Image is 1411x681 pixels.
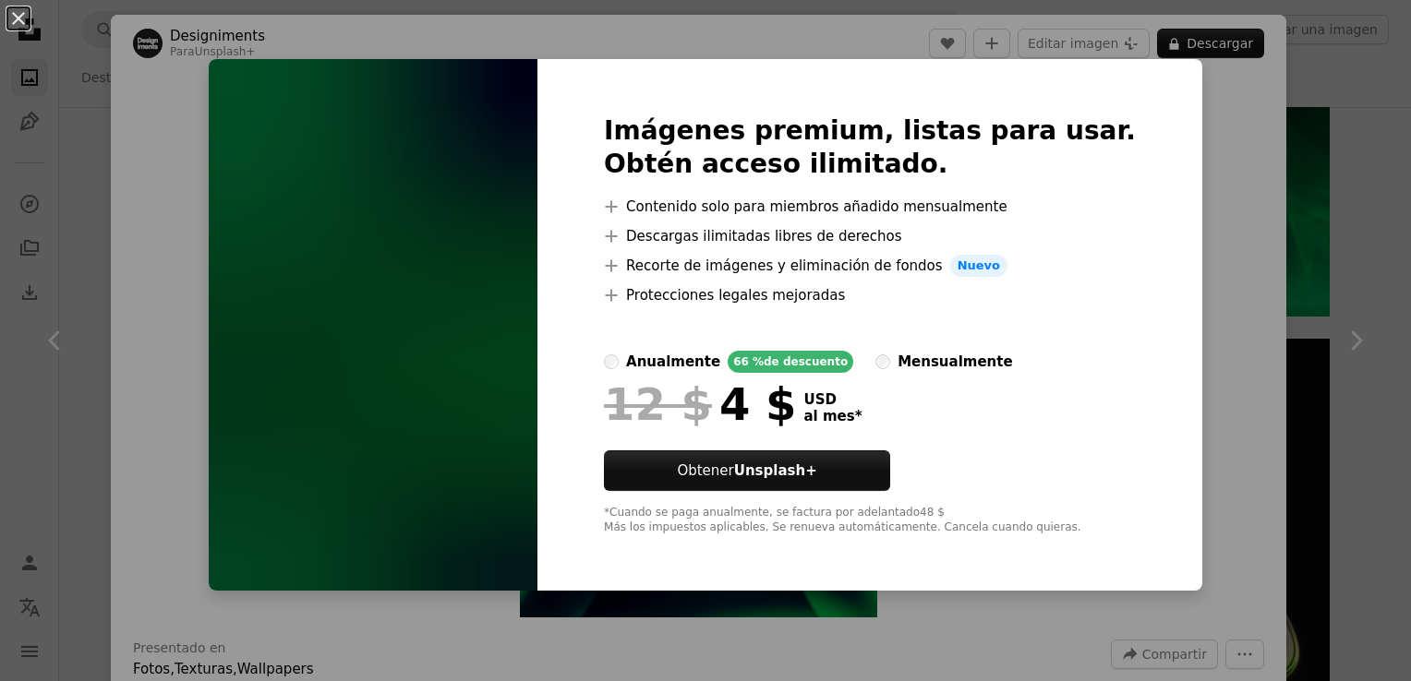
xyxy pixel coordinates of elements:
[604,450,890,491] button: ObtenerUnsplash+
[626,351,720,373] div: anualmente
[604,380,796,428] div: 4 $
[604,380,712,428] span: 12 $
[604,506,1136,535] div: *Cuando se paga anualmente, se factura por adelantado 48 $ Más los impuestos aplicables. Se renue...
[604,196,1136,218] li: Contenido solo para miembros añadido mensualmente
[209,59,537,591] img: premium_photo-1666533177885-64832208c5c8
[604,284,1136,306] li: Protecciones legales mejoradas
[728,351,853,373] div: 66 % de descuento
[875,354,890,369] input: mensualmente
[604,255,1136,277] li: Recorte de imágenes y eliminación de fondos
[604,354,619,369] input: anualmente66 %de descuento
[803,391,862,408] span: USD
[898,351,1012,373] div: mensualmente
[734,462,817,479] strong: Unsplash+
[803,408,862,424] span: al mes *
[950,255,1007,277] span: Nuevo
[604,114,1136,181] h2: Imágenes premium, listas para usar. Obtén acceso ilimitado.
[604,225,1136,247] li: Descargas ilimitadas libres de derechos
